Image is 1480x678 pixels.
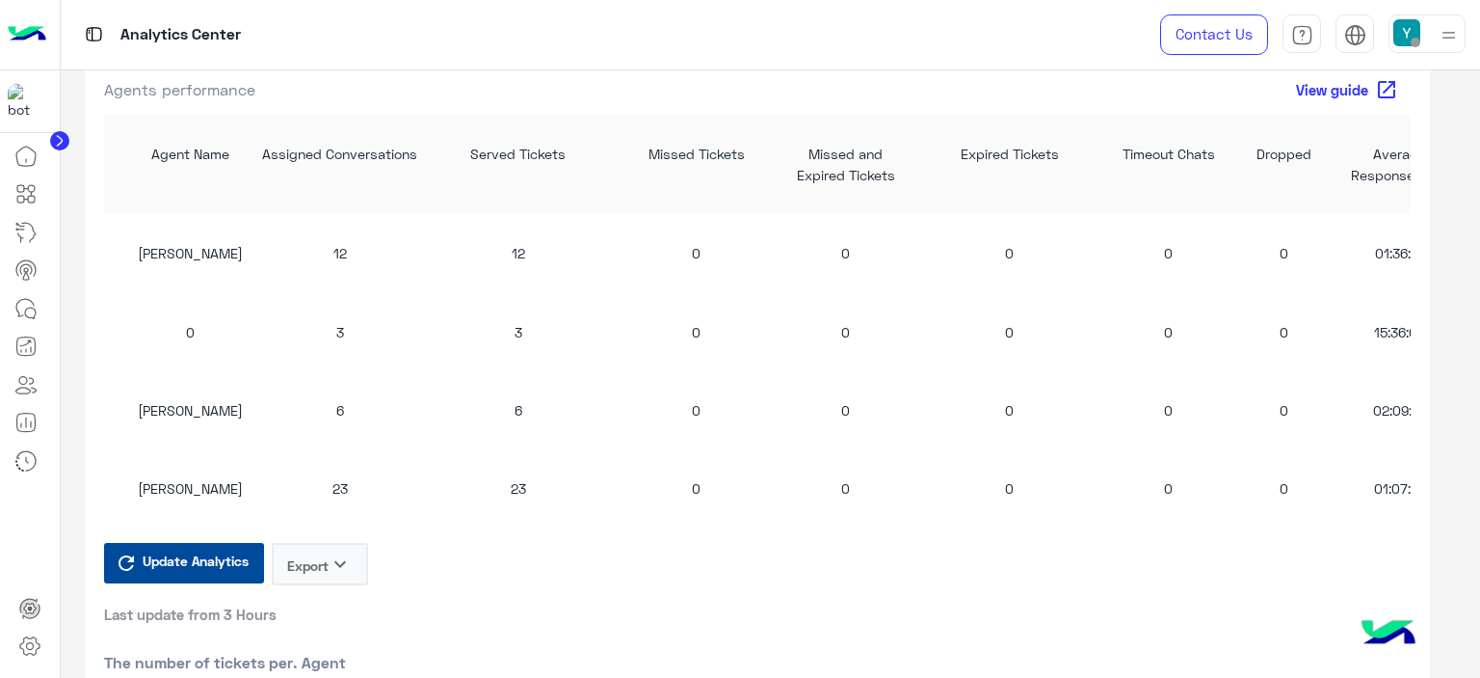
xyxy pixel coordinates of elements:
div: 23 [258,478,422,499]
span: open_in_new [1375,78,1398,101]
div: Agent Name [133,144,249,185]
div: 23 [432,478,605,499]
img: hulul-logo.png [1355,601,1422,668]
div: 0 [1231,400,1337,420]
img: 317874714732967 [8,84,42,119]
div: 0 [615,243,779,263]
div: 12 [258,243,422,263]
div: 0 [913,478,1106,499]
div: 0 [788,322,904,342]
span: Last update from 3 Hours [104,605,277,624]
img: userImage [1393,19,1420,46]
div: 0 [1231,478,1337,499]
span: Agents performance [104,78,255,101]
a: View guideopen_in_new [1277,72,1411,108]
div: 02:09:37 [1347,400,1453,420]
div: 0 [1231,243,1337,263]
div: 6 [258,400,422,420]
div: [PERSON_NAME] [133,478,249,499]
div: 0 [1116,322,1222,342]
a: tab [1282,14,1321,55]
div: Timeout Chats [1116,144,1222,185]
div: 12 [432,243,605,263]
div: 3 [258,322,422,342]
div: 01:36:19 [1347,243,1453,263]
div: 0 [913,243,1106,263]
button: Exportkeyboard_arrow_down [272,543,368,585]
div: 0 [788,478,904,499]
img: profile [1437,23,1461,47]
div: Missed and Expired Tickets [788,144,904,185]
div: 0 [1116,478,1222,499]
span: Update Analytics [138,548,253,574]
div: 0 [615,400,779,420]
div: 0 [615,322,779,342]
div: [PERSON_NAME] [133,400,249,420]
div: Assigned Conversations [258,144,422,185]
div: 0 [788,400,904,420]
img: tab [1291,24,1313,46]
div: 6 [432,400,605,420]
div: 3 [432,322,605,342]
div: 0 [788,243,904,263]
p: Analytics Center [120,22,241,48]
h2: The number of tickets per. Agent [104,653,1411,672]
span: View guide [1296,79,1368,101]
div: 0 [1116,400,1222,420]
div: 15:36:04 [1347,322,1453,342]
div: Served Tickets [432,144,605,185]
img: Logo [8,14,46,55]
div: Average Response Time [1347,144,1453,185]
div: 0 [133,322,249,342]
div: 0 [913,322,1106,342]
div: Missed Tickets [615,144,779,185]
img: tab [1344,24,1366,46]
img: tab [82,22,106,46]
i: keyboard_arrow_down [329,553,352,576]
a: Contact Us [1160,14,1268,55]
div: 0 [1116,243,1222,263]
div: 0 [615,478,779,499]
div: 0 [913,400,1106,420]
div: 0 [1231,322,1337,342]
div: 01:07:41 [1347,478,1453,499]
div: [PERSON_NAME] [133,243,249,263]
div: Dropped [1231,144,1337,185]
div: Expired Tickets [913,144,1106,185]
button: Update Analytics [104,543,264,583]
